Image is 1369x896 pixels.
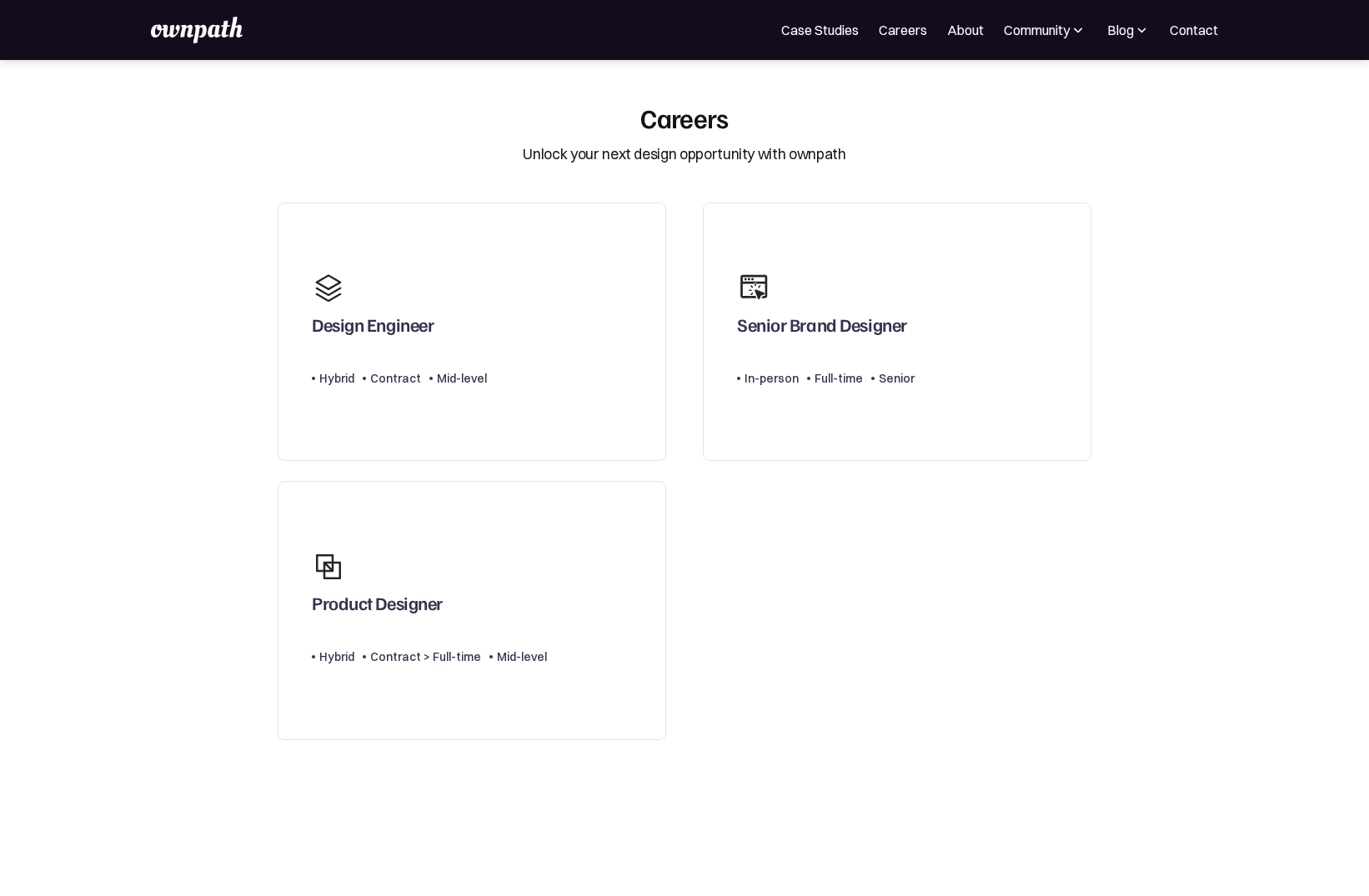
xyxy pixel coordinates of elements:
div: Hybrid [319,647,354,667]
div: Contract > Full-time [370,647,481,667]
div: Senior [879,368,915,388]
div: Mid-level [437,368,487,388]
div: Hybrid [319,368,354,388]
div: Community [1004,20,1070,40]
a: Contact [1170,20,1218,40]
div: Design Engineer [312,313,434,343]
div: Blog [1106,20,1150,40]
div: Mid-level [497,647,547,667]
div: Careers [640,102,729,133]
a: Careers [879,20,927,40]
div: Senior Brand Designer [737,313,907,343]
div: Community [1004,20,1086,40]
div: Blog [1107,20,1134,40]
a: Design EngineerHybridContractMid-level [278,203,666,462]
div: Product Designer [312,592,443,622]
div: Full-time [815,368,863,388]
a: Senior Brand DesignerIn-personFull-timeSenior [703,203,1091,462]
div: Unlock your next design opportunity with ownpath [523,143,845,165]
div: In-person [745,368,799,388]
a: Product DesignerHybridContract > Full-timeMid-level [278,481,666,740]
div: Contract [370,368,421,388]
a: About [947,20,984,40]
a: Case Studies [781,20,859,40]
